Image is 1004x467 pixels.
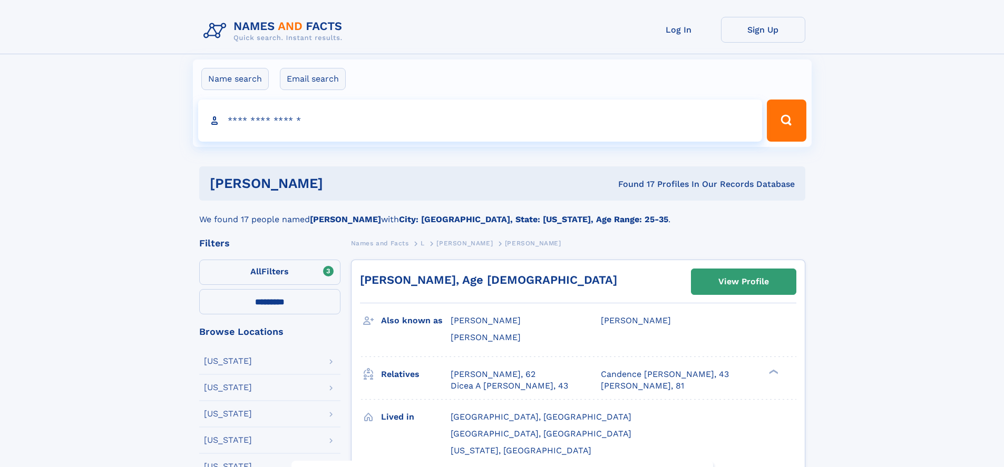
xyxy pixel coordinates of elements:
[451,429,631,439] span: [GEOGRAPHIC_DATA], [GEOGRAPHIC_DATA]
[421,236,425,250] a: L
[637,17,721,43] a: Log In
[471,178,795,190] div: Found 17 Profiles In Our Records Database
[451,332,521,342] span: [PERSON_NAME]
[351,236,409,250] a: Names and Facts
[601,369,729,380] a: Candence [PERSON_NAME], 43
[436,236,493,250] a: [PERSON_NAME]
[381,365,451,383] h3: Relatives
[767,100,806,142] button: Search Button
[381,312,451,330] h3: Also known as
[691,269,796,294] a: View Profile
[451,412,631,422] span: [GEOGRAPHIC_DATA], [GEOGRAPHIC_DATA]
[250,266,261,276] span: All
[199,239,340,248] div: Filters
[310,214,381,224] b: [PERSON_NAME]
[204,436,252,444] div: [US_STATE]
[436,240,493,247] span: [PERSON_NAME]
[198,100,763,142] input: search input
[766,368,779,375] div: ❯
[451,315,521,325] span: [PERSON_NAME]
[421,240,425,247] span: L
[381,408,451,426] h3: Lived in
[451,369,535,380] a: [PERSON_NAME], 62
[199,327,340,336] div: Browse Locations
[204,357,252,365] div: [US_STATE]
[601,315,671,325] span: [PERSON_NAME]
[280,68,346,90] label: Email search
[204,383,252,392] div: [US_STATE]
[399,214,668,224] b: City: [GEOGRAPHIC_DATA], State: [US_STATE], Age Range: 25-35
[721,17,805,43] a: Sign Up
[451,445,591,455] span: [US_STATE], [GEOGRAPHIC_DATA]
[601,380,684,392] a: [PERSON_NAME], 81
[360,273,617,286] a: [PERSON_NAME], Age [DEMOGRAPHIC_DATA]
[199,17,351,45] img: Logo Names and Facts
[201,68,269,90] label: Name search
[210,177,471,190] h1: [PERSON_NAME]
[451,380,568,392] a: Dicea A [PERSON_NAME], 43
[718,270,769,294] div: View Profile
[199,201,805,226] div: We found 17 people named with .
[199,260,340,285] label: Filters
[204,410,252,418] div: [US_STATE]
[505,240,561,247] span: [PERSON_NAME]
